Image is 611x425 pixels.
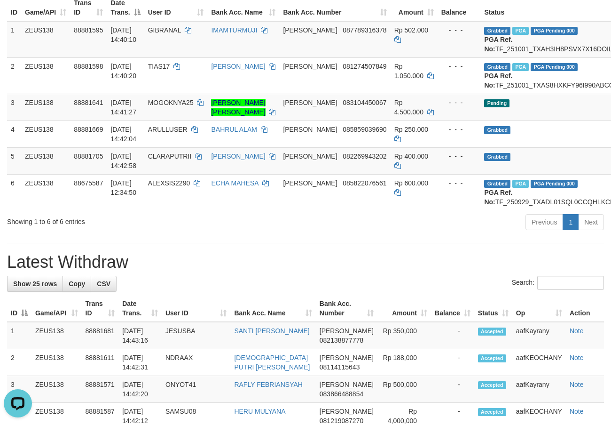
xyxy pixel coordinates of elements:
[7,295,31,322] th: ID: activate to sort column descending
[7,57,21,94] td: 2
[82,295,119,322] th: Trans ID: activate to sort column ascending
[478,408,506,416] span: Accepted
[21,147,70,174] td: ZEUS138
[13,280,57,288] span: Show 25 rows
[74,126,103,133] span: 88881669
[74,152,103,160] span: 88881705
[21,120,70,147] td: ZEUS138
[343,99,386,106] span: Copy 083104450067 to clipboard
[484,180,510,188] span: Grabbed
[110,99,136,116] span: [DATE] 14:41:27
[320,390,363,398] span: Copy 083866488854 to clipboard
[478,328,506,336] span: Accepted
[31,349,82,376] td: ZEUS138
[512,180,529,188] span: Marked by aafpengsreynich
[484,153,510,161] span: Grabbed
[320,381,374,388] span: [PERSON_NAME]
[21,57,70,94] td: ZEUS138
[230,295,315,322] th: Bank Acc. Name: activate to sort column ascending
[118,349,162,376] td: [DATE] 14:42:31
[148,152,192,160] span: CLARAPUTRII
[377,295,431,322] th: Amount: activate to sort column ascending
[343,179,386,187] span: Copy 085822076561 to clipboard
[148,26,181,34] span: GIBRANAL
[118,376,162,403] td: [DATE] 14:42:20
[211,152,265,160] a: [PERSON_NAME]
[343,26,386,34] span: Copy 087789316378 to clipboard
[118,295,162,322] th: Date Trans.: activate to sort column ascending
[234,327,309,335] a: SANTI [PERSON_NAME]
[7,21,21,58] td: 1
[110,152,136,169] span: [DATE] 14:42:58
[343,63,386,70] span: Copy 081274507849 to clipboard
[7,376,31,403] td: 3
[478,381,506,389] span: Accepted
[69,280,85,288] span: Copy
[394,63,423,80] span: Rp 1.050.000
[7,147,21,174] td: 5
[537,276,604,290] input: Search:
[7,276,63,292] a: Show 25 rows
[162,322,231,349] td: JESUSBA
[394,179,428,187] span: Rp 600.000
[148,179,190,187] span: ALEXSIS2290
[512,349,566,376] td: aafKEOCHANY
[316,295,377,322] th: Bank Acc. Number: activate to sort column ascending
[512,376,566,403] td: aafKayrany
[525,214,563,230] a: Previous
[74,99,103,106] span: 88881641
[31,322,82,349] td: ZEUS138
[4,4,32,32] button: Open LiveChat chat widget
[441,125,477,134] div: - - -
[566,295,604,322] th: Action
[377,349,431,376] td: Rp 188,000
[7,94,21,120] td: 3
[512,27,529,35] span: Marked by aafsolysreylen
[234,408,285,415] a: HERU MULYANA
[570,381,584,388] a: Note
[320,363,360,371] span: Copy 08114115643 to clipboard
[512,276,604,290] label: Search:
[343,126,386,133] span: Copy 085859039690 to clipboard
[484,99,509,107] span: Pending
[97,280,110,288] span: CSV
[7,213,248,226] div: Showing 1 to 6 of 6 entries
[531,27,578,35] span: PGA Pending
[377,322,431,349] td: Rp 350,000
[74,26,103,34] span: 88881595
[7,322,31,349] td: 1
[570,327,584,335] a: Note
[148,126,188,133] span: ARULLUSER
[394,26,428,34] span: Rp 502.000
[478,354,506,362] span: Accepted
[474,295,512,322] th: Status: activate to sort column ascending
[211,63,265,70] a: [PERSON_NAME]
[394,152,428,160] span: Rp 400.000
[21,94,70,120] td: ZEUS138
[441,152,477,161] div: - - -
[441,178,477,188] div: - - -
[211,126,257,133] a: BAHRUL ALAM
[431,322,474,349] td: -
[441,25,477,35] div: - - -
[63,276,91,292] a: Copy
[162,349,231,376] td: NDRAAX
[91,276,117,292] a: CSV
[283,179,337,187] span: [PERSON_NAME]
[283,152,337,160] span: [PERSON_NAME]
[234,381,302,388] a: RAFLY FEBRIANSYAH
[320,417,363,425] span: Copy 081219087270 to clipboard
[283,63,337,70] span: [PERSON_NAME]
[82,322,119,349] td: 88881681
[162,295,231,322] th: User ID: activate to sort column ascending
[484,72,512,89] b: PGA Ref. No:
[211,99,265,116] a: [PERSON_NAME] [PERSON_NAME]
[484,36,512,53] b: PGA Ref. No:
[570,354,584,361] a: Note
[320,354,374,361] span: [PERSON_NAME]
[82,349,119,376] td: 88881611
[320,327,374,335] span: [PERSON_NAME]
[234,354,310,371] a: [DEMOGRAPHIC_DATA] PUTRI [PERSON_NAME]
[394,126,428,133] span: Rp 250.000
[570,408,584,415] a: Note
